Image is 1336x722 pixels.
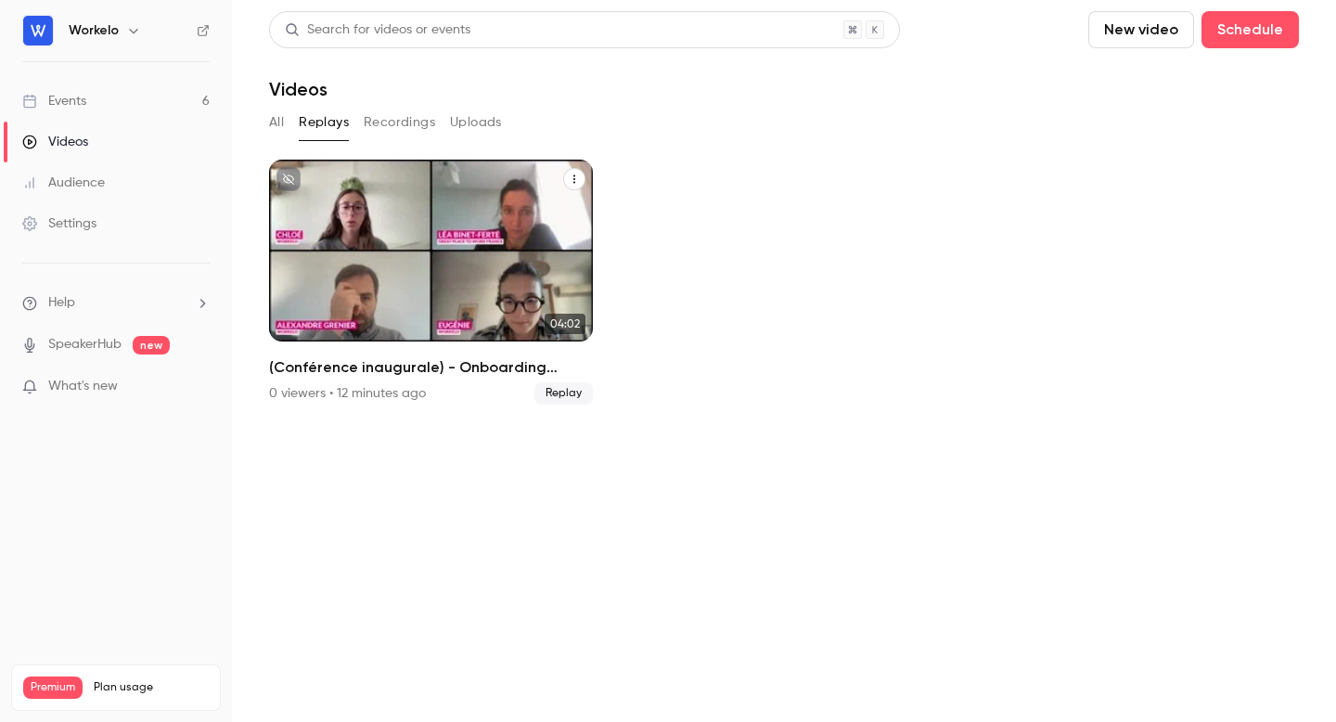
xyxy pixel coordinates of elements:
[23,677,83,699] span: Premium
[22,133,88,151] div: Videos
[450,108,502,137] button: Uploads
[269,160,1299,405] ul: Videos
[22,214,96,233] div: Settings
[269,11,1299,711] section: Videos
[69,21,119,40] h6: Workelo
[276,167,301,191] button: unpublished
[285,20,470,40] div: Search for videos or events
[48,335,122,355] a: SpeakerHub
[22,293,210,313] li: help-dropdown-opener
[269,160,593,405] li: (Conférence inaugurale) - Onboarding Summit - Préparation de l'échange
[48,377,118,396] span: What's new
[534,382,593,405] span: Replay
[545,314,585,334] span: 04:02
[1201,11,1299,48] button: Schedule
[22,174,105,192] div: Audience
[364,108,435,137] button: Recordings
[133,336,170,355] span: new
[23,16,53,45] img: Workelo
[269,356,593,379] h2: (Conférence inaugurale) - Onboarding Summit - Préparation de l'échange
[269,108,284,137] button: All
[269,160,593,405] a: 04:02(Conférence inaugurale) - Onboarding Summit - Préparation de l'échange0 viewers • 12 minutes...
[269,384,426,403] div: 0 viewers • 12 minutes ago
[48,293,75,313] span: Help
[269,78,328,100] h1: Videos
[299,108,349,137] button: Replays
[22,92,86,110] div: Events
[1088,11,1194,48] button: New video
[94,680,209,695] span: Plan usage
